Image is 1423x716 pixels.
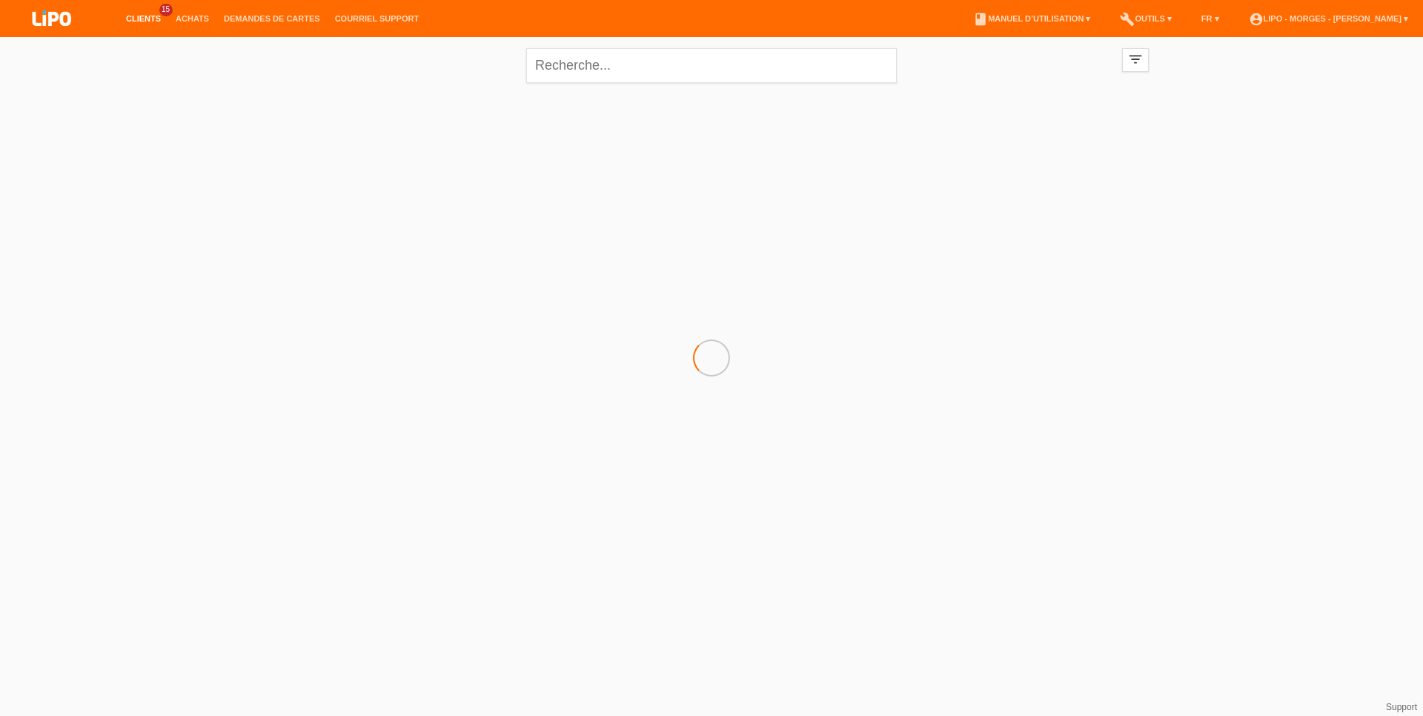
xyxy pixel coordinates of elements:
[168,14,216,23] a: Achats
[526,48,897,83] input: Recherche...
[15,30,89,42] a: LIPO pay
[1386,702,1417,712] a: Support
[328,14,426,23] a: Courriel Support
[1127,51,1144,67] i: filter_list
[1241,14,1416,23] a: account_circleLIPO - Morges - [PERSON_NAME] ▾
[966,14,1098,23] a: bookManuel d’utilisation ▾
[1194,14,1227,23] a: FR ▾
[1249,12,1264,27] i: account_circle
[973,12,988,27] i: book
[1112,14,1178,23] a: buildOutils ▾
[119,14,168,23] a: Clients
[159,4,173,16] span: 15
[1120,12,1135,27] i: build
[216,14,328,23] a: Demandes de cartes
